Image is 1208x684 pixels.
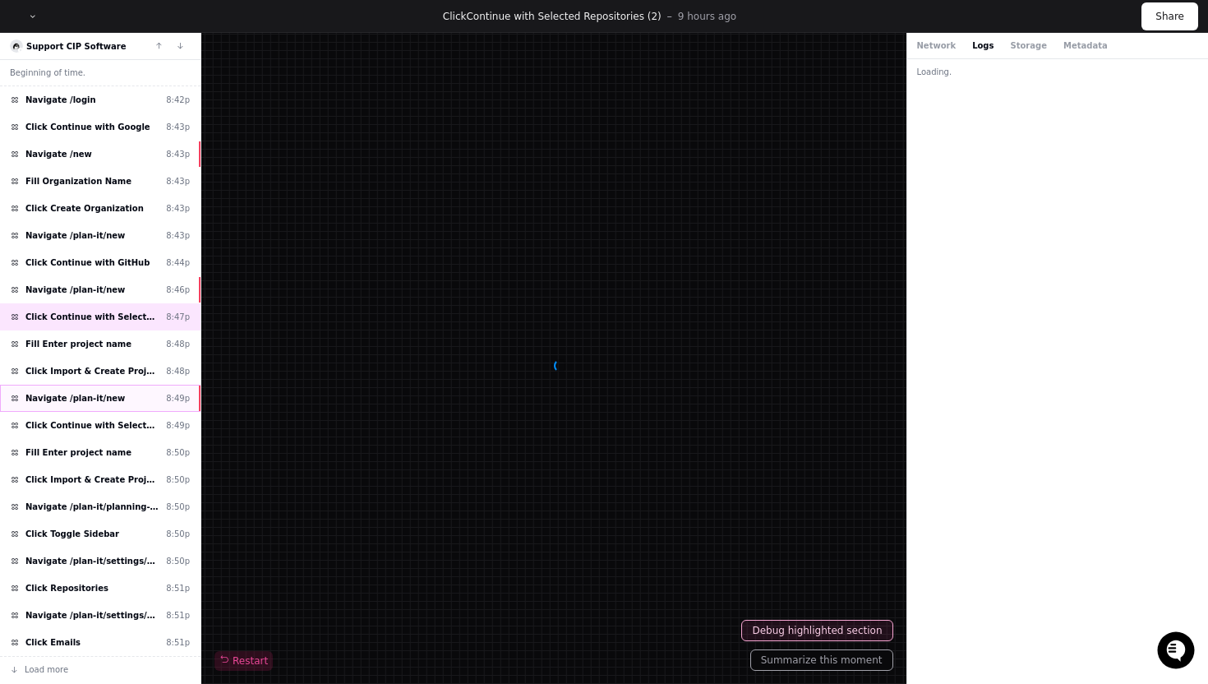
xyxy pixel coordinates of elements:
[917,66,949,78] span: Loading
[25,419,159,432] span: Click Continue with Selected Repositories (2)
[279,127,299,147] button: Start new chat
[166,555,190,567] div: 8:50p
[25,284,125,296] span: Navigate /plan-it/new
[10,67,85,79] span: Beginning of time.
[116,172,199,185] a: Powered byPylon
[166,202,190,215] div: 8:43p
[166,121,190,133] div: 8:43p
[26,42,126,51] a: Support CIP Software
[166,229,190,242] div: 8:43p
[750,649,893,671] button: Summarize this moment
[678,10,736,23] p: 9 hours ago
[166,175,190,187] div: 8:43p
[166,338,190,350] div: 8:48p
[25,582,108,594] span: Click Repositories
[219,654,268,668] span: Restart
[166,284,190,296] div: 8:46p
[917,39,957,52] button: Network
[1141,2,1198,30] button: Share
[25,555,159,567] span: Navigate /plan-it/settings/projects/planning-plan-it (Settings)
[56,139,214,152] div: We're offline, we'll be back soon
[166,94,190,106] div: 8:42p
[214,651,273,671] button: Restart
[1010,39,1046,52] button: Storage
[25,501,159,513] span: Navigate /plan-it/planning-plan-it
[949,67,952,76] span: .
[972,39,994,52] button: Logs
[25,121,150,133] span: Click Continue with Google
[25,663,68,676] span: Load more
[25,94,96,106] span: Navigate /login
[25,365,159,377] span: Click Import & Create Project
[166,609,190,622] div: 8:51p
[25,338,131,350] span: Fill Enter project name
[166,636,190,649] div: 8:51p
[25,446,131,459] span: Fill Enter project name
[166,446,190,459] div: 8:50p
[166,419,190,432] div: 8:49p
[25,609,159,622] span: Navigate /plan-it/settings/projects/planning-plan-it/repos
[25,229,125,242] span: Navigate /plan-it/new
[166,256,190,269] div: 8:44p
[164,173,199,185] span: Pylon
[166,474,190,486] div: 8:50p
[1155,630,1200,674] iframe: Open customer support
[166,501,190,513] div: 8:50p
[166,392,190,404] div: 8:49p
[741,620,892,641] button: Debug highlighted section
[12,41,22,52] img: 3.svg
[466,11,661,22] span: Continue with Selected Repositories (2)
[166,148,190,160] div: 8:43p
[25,474,159,486] span: Click Import & Create Project
[25,311,159,323] span: Click Continue with Selected Repositories (2)
[16,122,46,152] img: 1736555170064-99ba0984-63c1-480f-8ee9-699278ef63ed
[166,311,190,323] div: 8:47p
[166,365,190,377] div: 8:48p
[443,11,467,22] span: Click
[56,122,270,139] div: Start new chat
[166,528,190,540] div: 8:50p
[1063,39,1108,52] button: Metadata
[25,175,131,187] span: Fill Organization Name
[16,66,299,92] div: Welcome
[25,256,150,269] span: Click Continue with GitHub
[25,636,81,649] span: Click Emails
[166,582,190,594] div: 8:51p
[25,392,125,404] span: Navigate /plan-it/new
[25,202,144,215] span: Click Create Organization
[25,148,92,160] span: Navigate /new
[16,16,49,49] img: PlayerZero
[25,528,119,540] span: Click Toggle Sidebar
